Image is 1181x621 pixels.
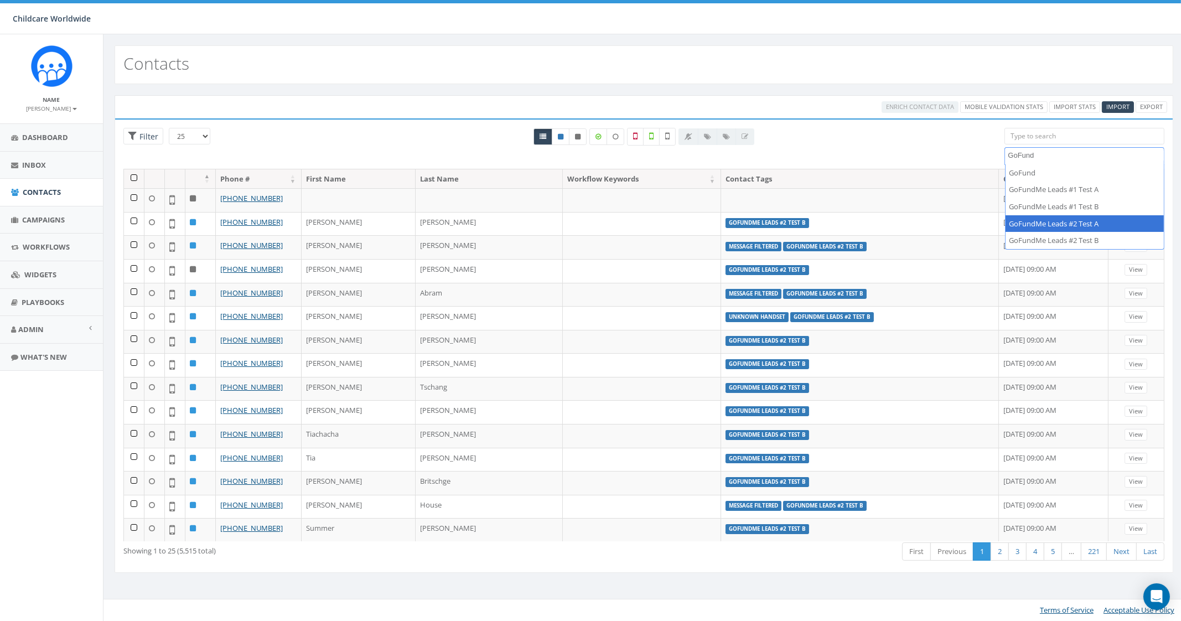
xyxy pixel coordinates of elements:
[1004,128,1164,144] input: Type to search
[726,454,809,464] label: GoFundMe Leads #2 Test B
[902,542,931,561] a: First
[302,306,416,330] td: [PERSON_NAME]
[1049,101,1100,113] a: Import Stats
[302,518,416,542] td: Summer
[20,352,67,362] span: What's New
[1136,542,1164,561] a: Last
[220,264,283,274] a: [PHONE_NUMBER]
[726,265,809,275] label: GoFundMe Leads #2 Test B
[22,132,68,142] span: Dashboard
[416,353,563,377] td: [PERSON_NAME]
[1106,542,1137,561] a: Next
[563,169,722,189] th: Workflow Keywords: activate to sort column ascending
[416,518,563,542] td: [PERSON_NAME]
[220,500,283,510] a: [PHONE_NUMBER]
[533,128,552,145] a: All contacts
[220,476,283,486] a: [PHONE_NUMBER]
[18,324,44,334] span: Admin
[999,259,1108,283] td: [DATE] 09:00 AM
[1081,542,1107,561] a: 221
[999,353,1108,377] td: [DATE] 09:00 AM
[999,235,1108,259] td: [DATE] 09:00 AM
[726,312,789,322] label: unknown handset
[302,235,416,259] td: [PERSON_NAME]
[1125,359,1147,370] a: View
[220,453,283,463] a: [PHONE_NUMBER]
[726,477,809,487] label: GoFundMe Leads #2 Test B
[220,335,283,345] a: [PHONE_NUMBER]
[302,495,416,519] td: [PERSON_NAME]
[1102,101,1134,113] a: Import
[783,242,867,252] label: GoFundMe Leads #2 Test B
[1006,198,1164,215] li: GoFundMe Leads #1 Test B
[1026,542,1044,561] a: 4
[220,429,283,439] a: [PHONE_NUMBER]
[726,242,781,252] label: message filtered
[416,212,563,236] td: [PERSON_NAME]
[1125,288,1147,299] a: View
[726,336,809,346] label: GoFundMe Leads #2 Test B
[726,289,781,299] label: message filtered
[1044,542,1062,561] a: 5
[302,283,416,307] td: [PERSON_NAME]
[1125,453,1147,464] a: View
[416,283,563,307] td: Abram
[1106,102,1130,111] span: Import
[416,448,563,472] td: [PERSON_NAME]
[416,330,563,354] td: [PERSON_NAME]
[416,235,563,259] td: [PERSON_NAME]
[302,471,416,495] td: [PERSON_NAME]
[1125,429,1147,441] a: View
[24,270,56,280] span: Widgets
[1125,264,1147,276] a: View
[416,424,563,448] td: [PERSON_NAME]
[22,160,46,170] span: Inbox
[973,542,991,561] a: 1
[726,501,781,511] label: message filtered
[726,430,809,440] label: GoFundMe Leads #2 Test B
[416,495,563,519] td: House
[726,524,809,534] label: GoFundMe Leads #2 Test B
[302,169,416,189] th: First Name
[999,377,1108,401] td: [DATE] 09:00 AM
[1143,583,1170,610] div: Open Intercom Messenger
[726,359,809,369] label: GoFundMe Leads #2 Test B
[1125,382,1147,394] a: View
[726,383,809,393] label: GoFundMe Leads #2 Test B
[302,212,416,236] td: [PERSON_NAME]
[302,377,416,401] td: [PERSON_NAME]
[23,242,70,252] span: Workflows
[220,358,283,368] a: [PHONE_NUMBER]
[1040,605,1094,615] a: Terms of Service
[1106,102,1130,111] span: CSV files only
[991,542,1009,561] a: 2
[216,169,302,189] th: Phone #: activate to sort column ascending
[999,424,1108,448] td: [DATE] 09:00 AM
[302,330,416,354] td: [PERSON_NAME]
[1125,406,1147,417] a: View
[999,212,1108,236] td: [DATE] 09:00 AM
[302,424,416,448] td: Tiachacha
[1008,151,1163,161] textarea: Search
[643,128,660,146] label: Validated
[23,187,61,197] span: Contacts
[783,501,867,511] label: GoFundMe Leads #2 Test B
[302,448,416,472] td: Tia
[416,169,563,189] th: Last Name
[1136,101,1167,113] a: Export
[999,518,1108,542] td: [DATE] 09:00 AM
[1006,215,1164,232] li: GoFundMe Leads #2 Test A
[659,128,676,146] label: Not Validated
[137,131,158,142] span: Filter
[627,128,644,146] label: Not a Mobile
[1125,500,1147,511] a: View
[416,400,563,424] td: [PERSON_NAME]
[1125,476,1147,488] a: View
[726,218,809,228] label: GoFundMe Leads #2 Test B
[726,406,809,416] label: GoFundMe Leads #2 Test B
[999,169,1108,189] th: Created On: activate to sort column ascending
[416,471,563,495] td: Britschge
[220,217,283,227] a: [PHONE_NUMBER]
[220,382,283,392] a: [PHONE_NUMBER]
[220,523,283,533] a: [PHONE_NUMBER]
